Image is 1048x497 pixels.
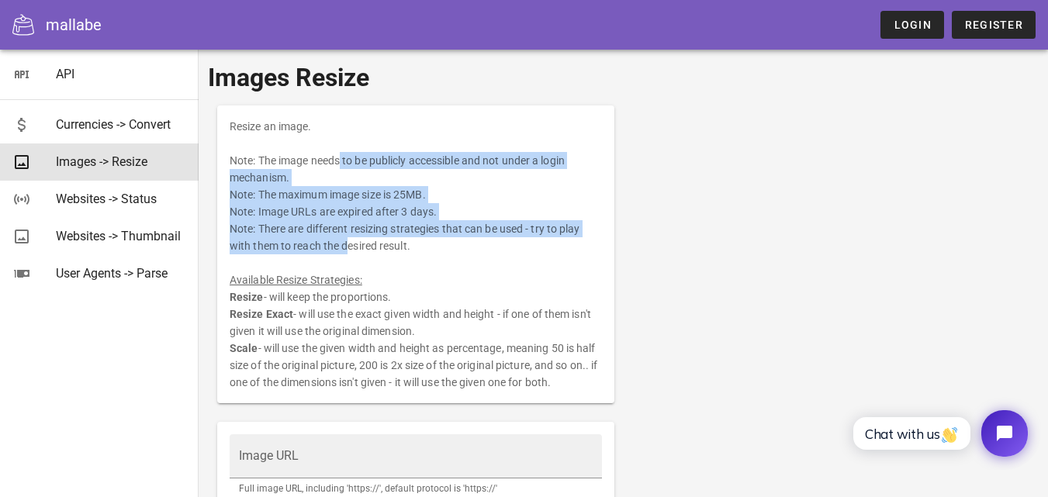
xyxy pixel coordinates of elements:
b: Resize [230,291,264,303]
b: Scale [230,342,258,354]
a: Register [952,11,1036,39]
span: Login [893,19,931,31]
b: Resize Exact [230,308,293,320]
div: User Agents -> Parse [56,266,186,281]
div: Full image URL, including 'https://', default protocol is 'https://' [239,484,593,493]
span: Register [964,19,1023,31]
div: Resize an image. Note: The image needs to be publicly accessible and not under a login mechanism.... [217,105,614,403]
u: Available Resize Strategies: [230,274,362,286]
div: mallabe [46,13,102,36]
div: Currencies -> Convert [56,117,186,132]
div: Websites -> Status [56,192,186,206]
div: Images -> Resize [56,154,186,169]
iframe: Tidio Chat [836,397,1041,470]
a: Login [880,11,943,39]
h1: Images Resize [208,59,1039,96]
div: API [56,67,186,81]
div: Websites -> Thumbnail [56,229,186,243]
